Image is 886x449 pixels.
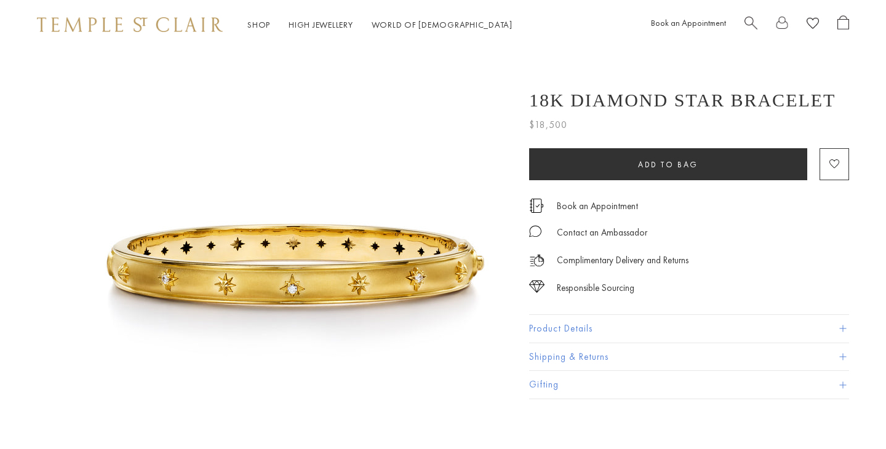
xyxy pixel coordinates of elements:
[529,253,545,268] img: icon_delivery.svg
[807,15,819,34] a: View Wishlist
[557,199,638,213] a: Book an Appointment
[529,199,544,213] img: icon_appointment.svg
[372,19,513,30] a: World of [DEMOGRAPHIC_DATA]World of [DEMOGRAPHIC_DATA]
[529,315,849,343] button: Product Details
[247,17,513,33] nav: Main navigation
[557,253,688,268] p: Complimentary Delivery and Returns
[638,159,698,170] span: Add to bag
[529,90,836,111] h1: 18K Diamond Star Bracelet
[837,15,849,34] a: Open Shopping Bag
[247,19,270,30] a: ShopShop
[37,17,223,32] img: Temple St. Clair
[744,15,757,34] a: Search
[651,17,726,28] a: Book an Appointment
[529,225,541,237] img: MessageIcon-01_2.svg
[529,117,567,133] span: $18,500
[557,225,647,240] div: Contact an Ambassador
[289,19,353,30] a: High JewelleryHigh Jewellery
[529,343,849,371] button: Shipping & Returns
[529,148,807,180] button: Add to bag
[529,280,545,293] img: icon_sourcing.svg
[529,371,849,399] button: Gifting
[557,280,634,296] div: Responsible Sourcing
